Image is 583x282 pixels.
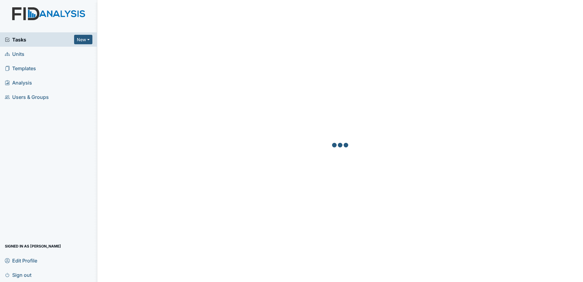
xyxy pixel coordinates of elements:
[5,63,36,73] span: Templates
[5,241,61,251] span: Signed in as [PERSON_NAME]
[5,92,49,102] span: Users & Groups
[5,49,24,59] span: Units
[5,270,31,280] span: Sign out
[5,256,37,265] span: Edit Profile
[5,36,74,43] a: Tasks
[5,78,32,87] span: Analysis
[74,35,92,44] button: New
